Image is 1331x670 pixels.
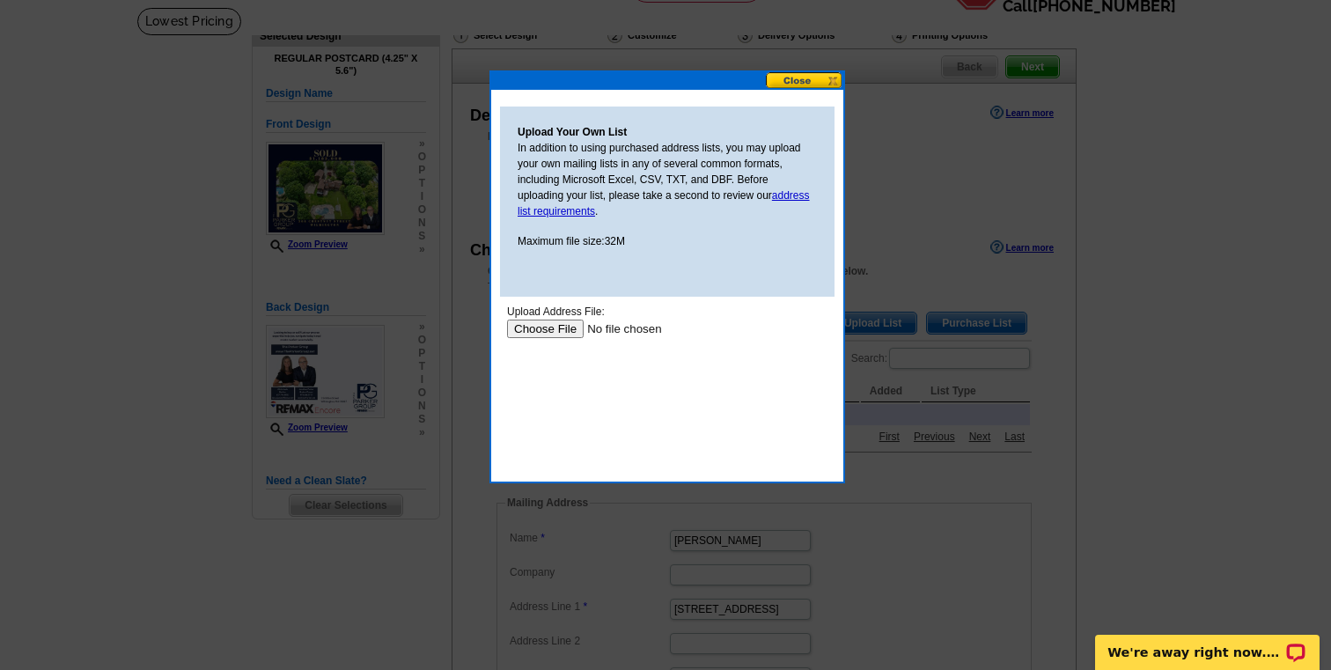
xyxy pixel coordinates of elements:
[605,235,625,247] span: 32M
[518,140,817,219] p: In addition to using purchased address lists, you may upload your own mailing lists in any of sev...
[518,233,817,249] p: Maximum file size:
[518,126,627,138] strong: Upload Your Own List
[1084,615,1331,670] iframe: LiveChat chat widget
[7,7,327,23] div: Upload Address File:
